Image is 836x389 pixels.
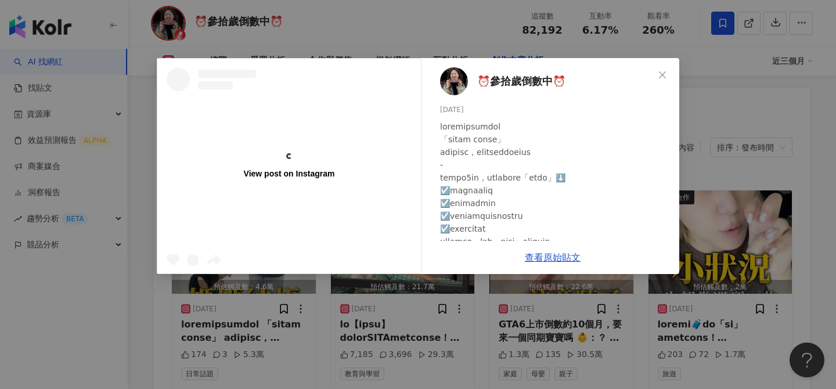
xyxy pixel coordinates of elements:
img: KOL Avatar [440,67,468,95]
div: [DATE] [440,105,670,116]
div: View post on Instagram [244,168,335,179]
span: close [658,70,667,80]
a: View post on Instagram [157,59,421,273]
a: 查看原始貼文 [525,252,581,263]
button: Close [651,63,674,87]
a: KOL Avatar⏰參拾歲倒數中⏰ [440,67,654,95]
span: ⏰參拾歲倒數中⏰ [477,73,565,89]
